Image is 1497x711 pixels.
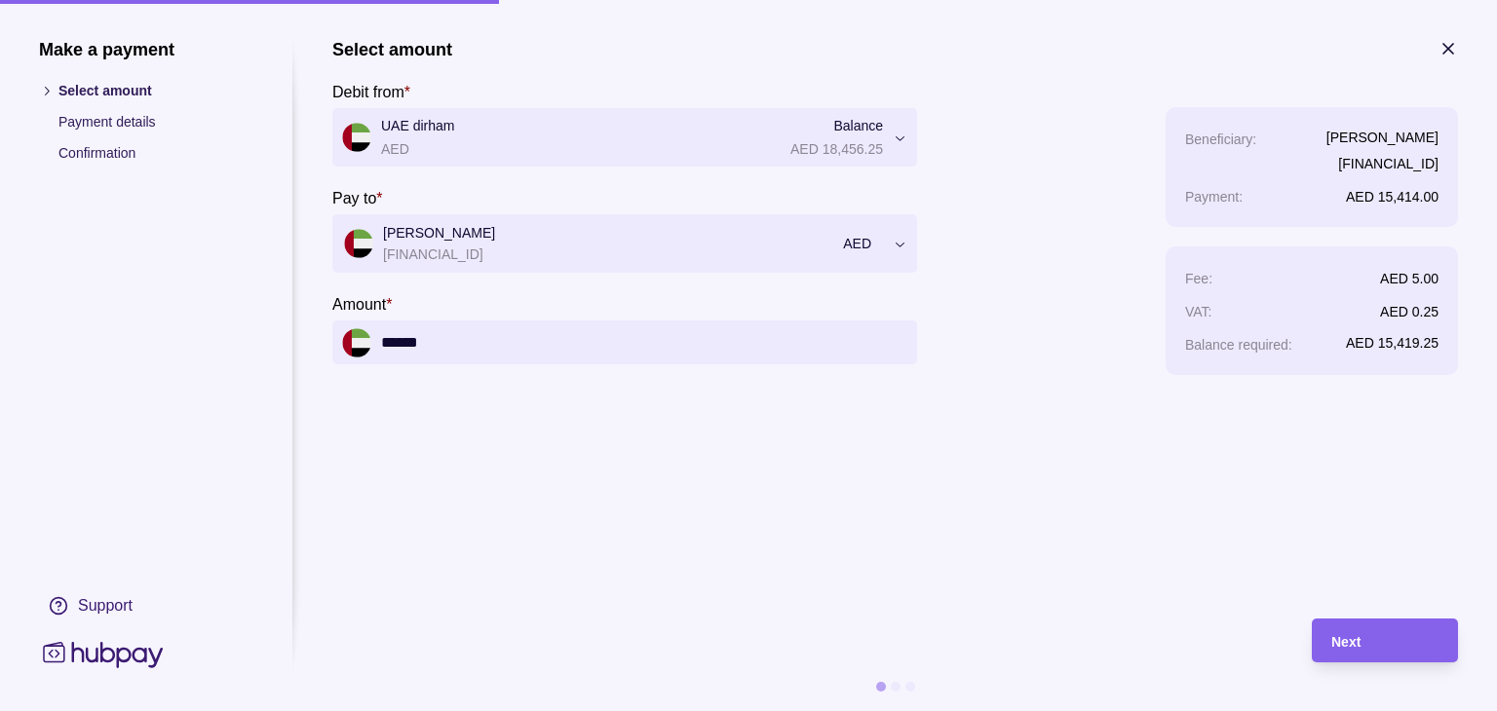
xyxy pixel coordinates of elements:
[1326,127,1439,148] p: [PERSON_NAME]
[58,142,253,164] p: Confirmation
[1185,337,1292,353] p: Balance required :
[383,222,833,243] p: [PERSON_NAME]
[1326,153,1439,174] p: [FINANCIAL_ID]
[332,39,452,60] h1: Select amount
[1346,335,1439,351] p: AED 15,419.25
[1380,304,1439,319] p: AED 0.25
[1346,189,1439,205] p: AED 15,414.00
[58,111,253,132] p: Payment details
[58,80,253,101] p: Select amount
[332,292,392,316] label: Amount
[1185,271,1212,286] p: Fee :
[39,585,253,626] a: Support
[1380,271,1439,286] p: AED 5.00
[332,80,410,103] label: Debit from
[332,296,386,313] p: Amount
[332,190,376,206] p: Pay to
[1185,189,1243,205] p: Payment :
[39,39,253,60] h1: Make a payment
[1185,131,1256,147] p: Beneficiary :
[332,186,383,209] label: Pay to
[1331,634,1361,650] span: Next
[342,328,371,357] img: ae
[1312,618,1458,662] button: Next
[1185,304,1212,319] p: VAT :
[381,320,907,364] input: amount
[78,595,133,617] div: Support
[332,84,404,100] p: Debit from
[344,229,373,258] img: ae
